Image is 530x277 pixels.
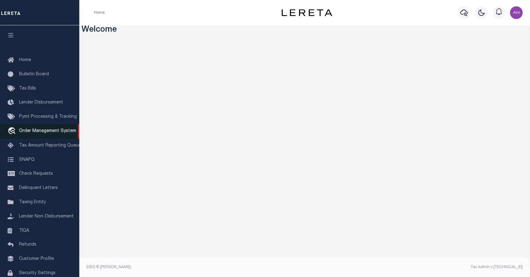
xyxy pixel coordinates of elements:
span: Refunds [19,242,36,247]
span: Check Requests [19,172,53,176]
h3: Welcome [82,25,528,35]
span: Home [19,58,31,62]
span: Lender Non-Disbursement [19,214,74,219]
span: Tax Bills [19,86,36,91]
div: Tax Admin v.[TECHNICAL_ID] [310,264,523,270]
img: svg+xml;base64,PHN2ZyB4bWxucz0iaHR0cDovL3d3dy53My5vcmcvMjAwMC9zdmciIHBvaW50ZXItZXZlbnRzPSJub25lIi... [510,6,523,19]
span: Lender Disbursement [19,100,63,105]
i: travel_explore [8,127,18,135]
span: Pymt Processing & Tracking [19,115,77,119]
span: TIQA [19,228,29,233]
span: Bulletin Board [19,72,49,77]
span: Delinquent Letters [19,186,58,190]
span: Order Management System [19,129,76,133]
span: Customer Profile [19,257,54,261]
span: SNAPQ [19,157,35,162]
li: Home [94,10,105,16]
span: Tax Amount Reporting Queue [19,143,81,148]
img: logo-dark.svg [282,9,332,16]
div: 2025 © [PERSON_NAME]. [82,264,305,270]
span: Taxing Entity [19,200,46,205]
span: Security Settings [19,271,56,275]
